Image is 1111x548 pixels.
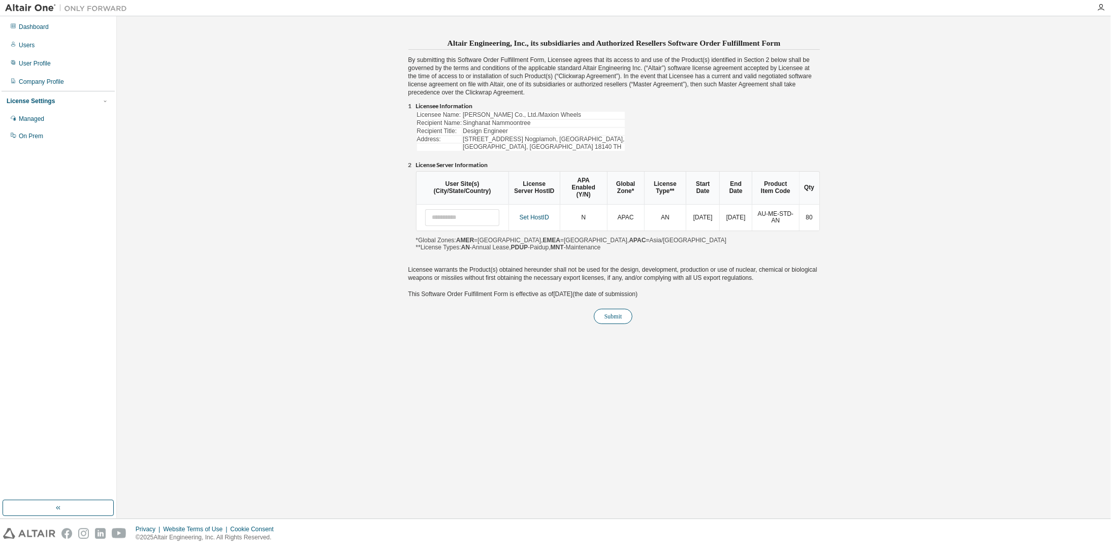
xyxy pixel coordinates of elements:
td: AU-ME-STD-AN [752,205,799,231]
li: License Server Information [416,162,820,170]
button: Submit [594,309,633,324]
img: altair_logo.svg [3,528,55,539]
th: Product Item Code [752,172,799,204]
th: License Type** [644,172,686,204]
td: [STREET_ADDRESS] Nogplamoh, [GEOGRAPHIC_DATA], [463,136,624,143]
th: User Site(s) (City/State/Country) [417,172,509,204]
b: AMER [456,237,474,244]
div: Managed [19,115,44,123]
td: Licensee Name: [417,112,462,119]
th: APA Enabled (Y/N) [560,172,607,204]
div: License Settings [7,97,55,105]
div: Website Terms of Use [163,525,230,533]
img: instagram.svg [78,528,89,539]
td: [GEOGRAPHIC_DATA], [GEOGRAPHIC_DATA] 18140 TH [463,144,624,151]
div: Privacy [136,525,163,533]
td: Address: [417,136,462,143]
li: Licensee Information [416,103,820,111]
th: Global Zone* [607,172,644,204]
p: © 2025 Altair Engineering, Inc. All Rights Reserved. [136,533,280,542]
div: Company Profile [19,78,64,86]
td: Recipient Name: [417,120,462,127]
a: Set HostID [520,214,549,221]
th: Qty [799,172,819,204]
td: [PERSON_NAME] Co., Ltd./Maxion Wheels [463,112,624,119]
img: youtube.svg [112,528,126,539]
td: [DATE] [719,205,752,231]
b: APAC [629,237,646,244]
td: APAC [607,205,644,231]
div: Dashboard [19,23,49,31]
td: Singhanat Nammoontree [463,120,624,127]
b: PDUP [511,244,528,251]
img: linkedin.svg [95,528,106,539]
td: Recipient Title: [417,128,462,135]
div: By submitting this Software Order Fulfillment Form, Licensee agrees that its access to and use of... [408,36,820,324]
th: Start Date [686,172,719,204]
b: AN [461,244,470,251]
img: Altair One [5,3,132,13]
b: EMEA [543,237,561,244]
h3: Altair Engineering, Inc., its subsidiaries and Authorized Resellers Software Order Fulfillment Form [408,36,820,50]
th: License Server HostID [509,172,560,204]
td: N [560,205,607,231]
div: *Global Zones: =[GEOGRAPHIC_DATA], =[GEOGRAPHIC_DATA], =Asia/[GEOGRAPHIC_DATA] **License Types: -... [416,171,820,251]
th: End Date [719,172,752,204]
div: Users [19,41,35,49]
td: [DATE] [686,205,719,231]
td: 80 [799,205,819,231]
td: AN [644,205,686,231]
div: User Profile [19,59,51,68]
div: On Prem [19,132,43,140]
td: Design Engineer [463,128,624,135]
b: MNT [551,244,564,251]
div: Cookie Consent [230,525,279,533]
img: facebook.svg [61,528,72,539]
